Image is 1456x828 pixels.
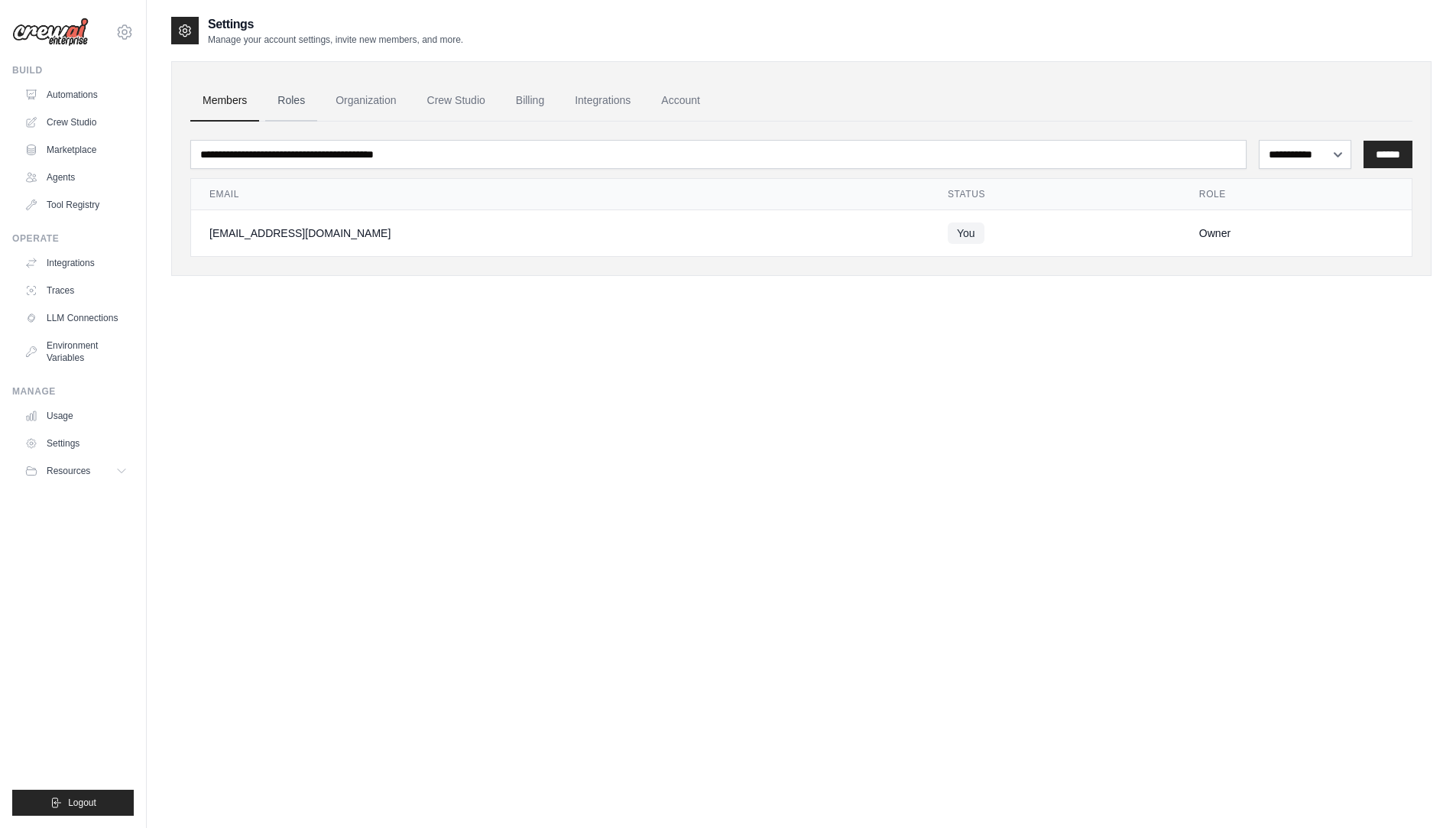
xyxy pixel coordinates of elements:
a: Automations [18,83,134,107]
span: You [948,222,984,244]
a: Crew Studio [18,110,134,135]
th: Status [929,179,1181,210]
a: Crew Studio [415,80,498,122]
a: Marketplace [18,138,134,162]
h2: Settings [208,15,463,34]
button: Resources [18,459,134,483]
a: Members [190,80,259,122]
span: Logout [68,797,96,809]
img: Logo [12,18,89,47]
a: Billing [504,80,556,122]
a: Roles [265,80,317,122]
a: Tool Registry [18,193,134,217]
a: Settings [18,431,134,456]
a: Environment Variables [18,333,134,370]
a: LLM Connections [18,306,134,330]
div: Manage [12,385,134,398]
div: Operate [12,232,134,245]
div: Build [12,64,134,76]
th: Email [191,179,929,210]
a: Account [649,80,712,122]
a: Integrations [563,80,643,122]
a: Integrations [18,251,134,275]
a: Traces [18,278,134,303]
th: Role [1181,179,1412,210]
a: Agents [18,165,134,190]
a: Usage [18,404,134,428]
div: Owner [1199,226,1393,241]
p: Manage your account settings, invite new members, and more. [208,34,463,46]
div: [EMAIL_ADDRESS][DOMAIN_NAME] [209,226,911,241]
a: Organization [323,80,408,122]
button: Logout [12,790,134,816]
span: Resources [47,465,90,477]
